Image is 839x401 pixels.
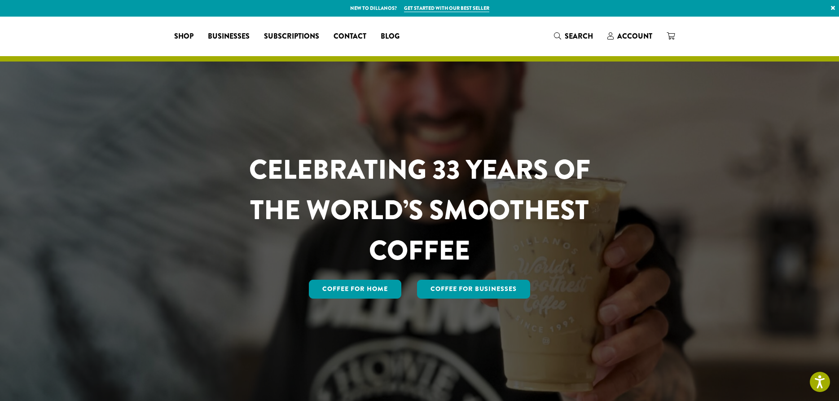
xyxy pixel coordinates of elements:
span: Subscriptions [264,31,319,42]
span: Blog [381,31,400,42]
span: Account [617,31,652,41]
a: Coffee For Businesses [417,280,530,299]
span: Shop [174,31,193,42]
h1: CELEBRATING 33 YEARS OF THE WORLD’S SMOOTHEST COFFEE [223,150,617,271]
a: Search [547,29,600,44]
span: Businesses [208,31,250,42]
a: Get started with our best seller [404,4,489,12]
a: Coffee for Home [309,280,401,299]
span: Search [565,31,593,41]
a: Shop [167,29,201,44]
span: Contact [334,31,366,42]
